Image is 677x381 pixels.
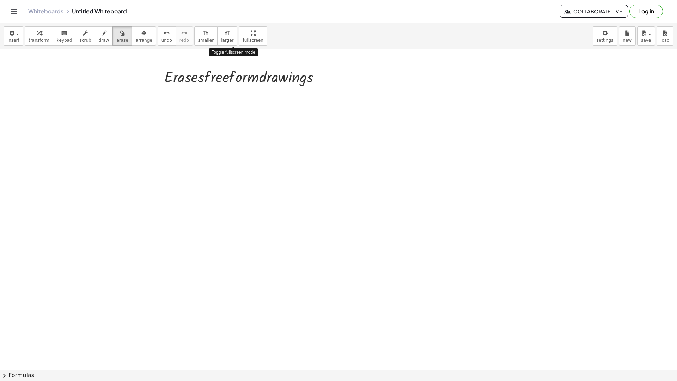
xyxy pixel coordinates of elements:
span: scrub [80,38,91,43]
span: save [641,38,651,43]
button: Collaborate Live [560,5,628,18]
span: erase [116,38,128,43]
span: smaller [198,38,214,43]
button: Log in [629,5,663,18]
button: save [637,26,655,46]
button: draw [95,26,113,46]
span: undo [161,38,172,43]
button: fullscreen [239,26,267,46]
button: Toggle navigation [8,6,20,17]
button: format_sizelarger [217,26,237,46]
i: keyboard [61,29,68,37]
span: settings [597,38,614,43]
span: transform [29,38,49,43]
i: format_size [202,29,209,37]
a: Whiteboards [28,8,63,15]
button: redoredo [176,26,193,46]
button: new [619,26,636,46]
span: draw [99,38,109,43]
span: keypad [57,38,72,43]
button: keyboardkeypad [53,26,76,46]
i: format_size [224,29,231,37]
button: arrange [132,26,156,46]
span: load [660,38,670,43]
button: load [657,26,673,46]
i: redo [181,29,188,37]
span: Collaborate Live [566,8,622,14]
span: arrange [136,38,152,43]
button: scrub [76,26,95,46]
button: transform [25,26,53,46]
button: format_sizesmaller [194,26,218,46]
span: insert [7,38,19,43]
span: new [623,38,632,43]
button: settings [593,26,617,46]
button: insert [4,26,23,46]
i: undo [163,29,170,37]
div: Toggle fullscreen mode [209,48,258,56]
span: larger [221,38,233,43]
button: erase [112,26,132,46]
span: redo [179,38,189,43]
span: fullscreen [243,38,263,43]
button: undoundo [158,26,176,46]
